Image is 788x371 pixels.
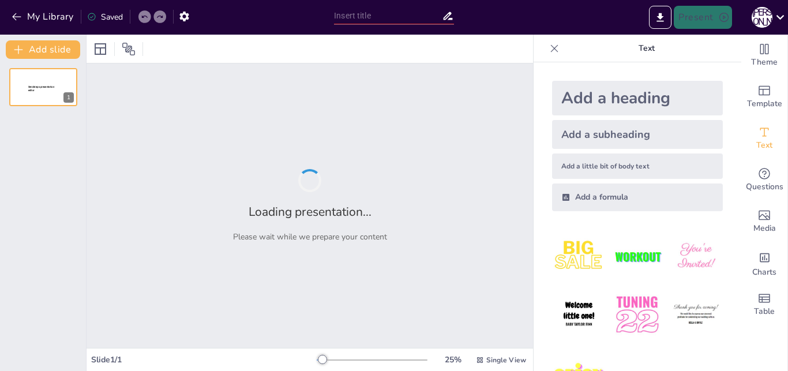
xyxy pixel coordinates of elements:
[752,6,772,29] button: Н [PERSON_NAME]
[756,139,772,152] span: Text
[751,56,778,69] span: Theme
[9,8,78,26] button: My Library
[741,242,787,284] div: Add charts and graphs
[28,85,54,92] span: Sendsteps presentation editor
[486,355,526,365] span: Single View
[753,222,776,235] span: Media
[439,354,467,365] div: 25 %
[754,305,775,318] span: Table
[674,6,731,29] button: Present
[552,183,723,211] div: Add a formula
[747,98,782,110] span: Template
[669,230,723,283] img: 3.jpeg
[552,230,606,283] img: 1.jpeg
[552,288,606,342] img: 4.jpeg
[233,231,387,242] p: Please wait while we prepare your content
[87,12,123,23] div: Saved
[9,68,77,106] div: 1
[6,40,80,59] button: Add slide
[552,153,723,179] div: Add a little bit of body text
[741,159,787,201] div: Get real-time input from your audience
[741,284,787,325] div: Add a table
[752,7,772,28] div: Н [PERSON_NAME]
[741,76,787,118] div: Add ready made slides
[752,266,776,279] span: Charts
[741,35,787,76] div: Change the overall theme
[649,6,671,29] button: Export to PowerPoint
[249,204,372,220] h2: Loading presentation...
[552,120,723,149] div: Add a subheading
[91,354,317,365] div: Slide 1 / 1
[91,40,110,58] div: Layout
[334,8,442,24] input: Insert title
[552,81,723,115] div: Add a heading
[741,118,787,159] div: Add text boxes
[741,201,787,242] div: Add images, graphics, shapes or video
[669,288,723,342] img: 6.jpeg
[122,42,136,56] span: Position
[610,230,664,283] img: 2.jpeg
[746,181,783,193] span: Questions
[610,288,664,342] img: 5.jpeg
[63,92,74,103] div: 1
[564,35,730,62] p: Text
